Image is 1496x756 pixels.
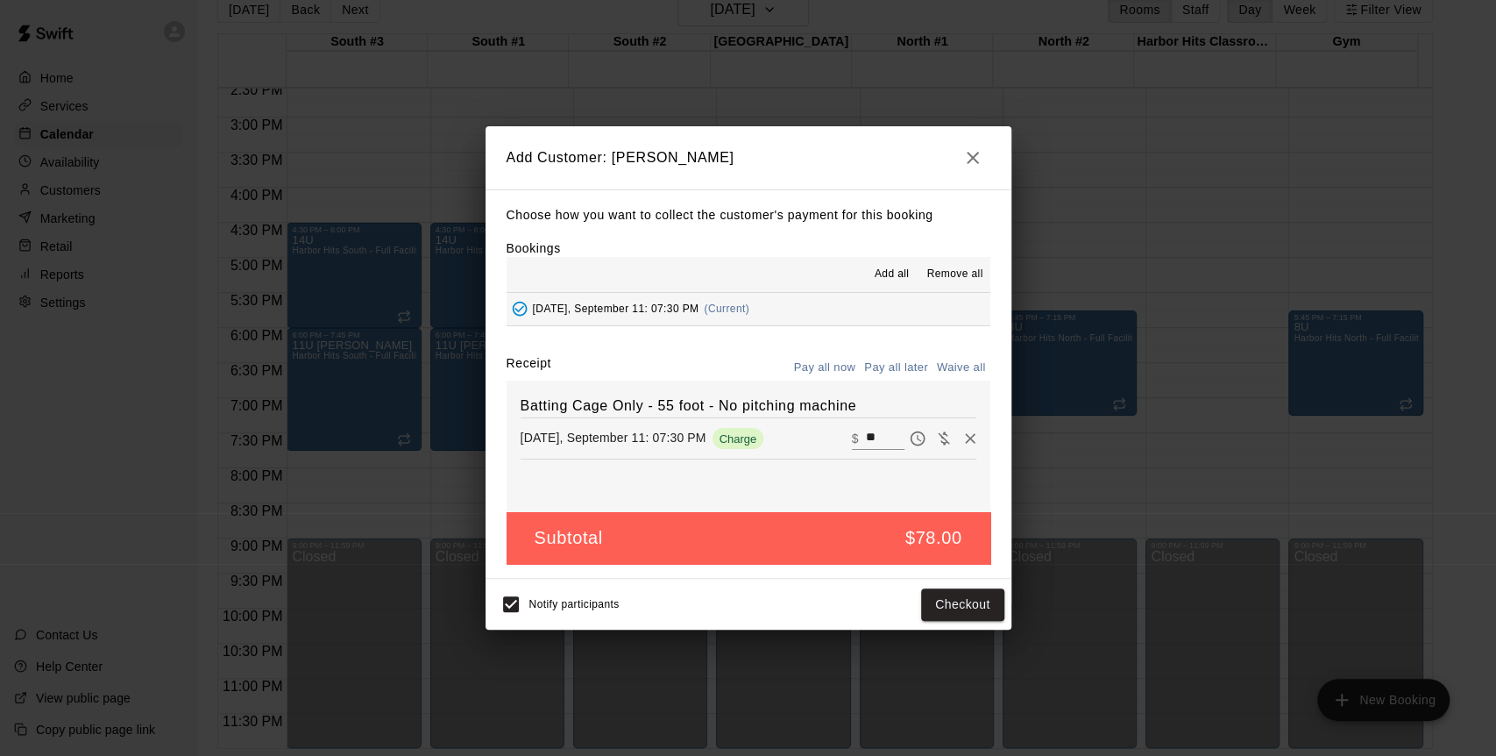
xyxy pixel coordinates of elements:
[507,241,561,255] label: Bookings
[535,526,603,550] h5: Subtotal
[507,296,533,322] button: Added - Collect Payment
[533,303,699,315] span: [DATE], September 11: 07:30 PM
[507,293,990,325] button: Added - Collect Payment[DATE], September 11: 07:30 PM(Current)
[926,266,982,283] span: Remove all
[486,126,1011,189] h2: Add Customer: [PERSON_NAME]
[529,599,620,611] span: Notify participants
[932,354,990,382] button: Waive all
[521,429,706,446] p: [DATE], September 11: 07:30 PM
[957,425,983,452] button: Remove
[507,354,551,382] label: Receipt
[507,204,990,226] p: Choose how you want to collect the customer's payment for this booking
[931,430,957,445] span: Waive payment
[790,354,861,382] button: Pay all now
[905,526,962,550] h5: $78.00
[860,354,932,382] button: Pay all later
[919,260,989,289] button: Remove all
[852,430,859,447] p: $
[921,588,1003,621] button: Checkout
[713,432,764,446] span: Charge
[875,266,910,283] span: Add all
[904,430,931,445] span: Pay later
[863,260,919,289] button: Add all
[704,303,749,315] span: (Current)
[521,395,976,417] h6: Batting Cage Only - 55 foot - No pitching machine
